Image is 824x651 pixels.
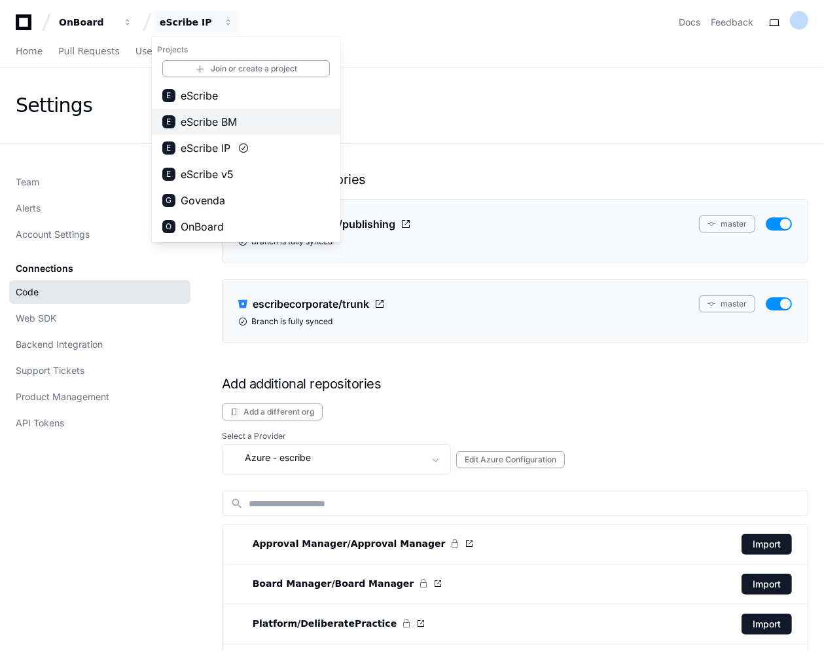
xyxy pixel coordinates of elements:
div: Branch is fully synced [238,316,792,327]
span: Approval Manager/Approval Manager [253,537,446,550]
a: Support Tickets [9,359,190,382]
button: Add a different org [222,403,323,420]
span: Code [16,286,39,299]
a: Users [135,37,161,67]
div: E [162,89,175,102]
h1: Add additional repositories [222,375,808,393]
span: Product Management [16,390,109,403]
span: OnBoard [181,219,224,234]
span: escribecorporate/trunk [253,296,369,312]
span: eScribe v5 [181,166,234,182]
a: Team [9,170,190,194]
h1: Connected Repositories [222,170,808,189]
span: Home [16,47,43,55]
a: Account Settings [9,223,190,246]
span: Alerts [16,202,41,215]
span: Account Settings [16,228,90,241]
a: Backend Integration [9,333,190,356]
div: eScribe IP [160,16,216,29]
div: Settings [16,94,92,117]
a: escribecorporate/trunk [238,295,385,312]
span: Backend Integration [16,338,103,351]
a: Approval Manager/Approval Manager [238,536,475,551]
button: Import [742,574,792,595]
span: Team [16,176,39,189]
button: eScribe IP [154,10,238,34]
mat-icon: search [230,497,243,510]
span: eScribe IP [181,140,230,156]
button: Edit Azure Configuration [456,451,565,468]
div: OnBoard [59,16,115,29]
span: - escribe [273,451,311,464]
span: API Tokens [16,417,64,430]
a: Platform/DeliberatePractice [238,616,425,631]
a: Code [9,280,190,304]
div: E [162,168,175,181]
a: Product Management [9,385,190,409]
button: Feedback [711,16,753,29]
button: Import [742,534,792,555]
button: OnBoard [54,10,137,34]
div: E [162,141,175,155]
span: Support Tickets [16,364,84,377]
span: Web SDK [16,312,56,325]
a: Alerts [9,196,190,220]
div: G [162,194,175,207]
a: Join or create a project [162,60,330,77]
div: Branch is fully synced [238,236,792,247]
a: Board Manager/Board Manager [238,576,443,591]
div: O [162,220,175,233]
span: Board Manager/Board Manager [253,577,414,590]
span: Pull Requests [58,47,119,55]
a: API Tokens [9,411,190,435]
a: Pull Requests [58,37,119,67]
button: master [699,215,755,232]
a: Home [16,37,43,67]
span: eScribe [181,88,218,103]
span: Platform/DeliberatePractice [253,617,397,630]
button: Import [742,614,792,635]
button: master [699,295,755,312]
h1: Projects [152,39,340,60]
span: Users [135,47,161,55]
a: Web SDK [9,307,190,330]
div: Azure [230,450,424,466]
div: OnBoard [152,37,340,242]
label: Select a Provider [222,431,808,441]
span: Govenda [181,193,225,208]
span: eScribe BM [181,114,237,130]
div: E [162,115,175,128]
a: Docs [679,16,700,29]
